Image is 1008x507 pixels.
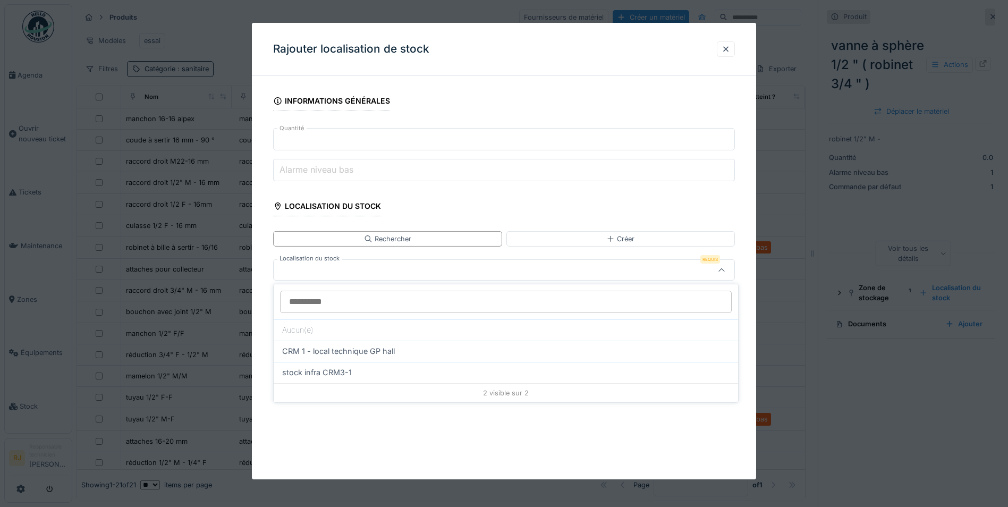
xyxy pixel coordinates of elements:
div: Requis [700,255,720,264]
div: 2 visible sur 2 [274,383,738,402]
div: Rechercher [364,234,411,244]
div: Localisation du stock [273,198,381,216]
label: Quantité [277,124,307,133]
span: stock infra CRM3-1 [282,367,352,378]
label: Alarme niveau bas [277,163,355,176]
label: Localisation du stock [277,254,342,263]
div: Créer [606,234,634,244]
span: CRM 1 - local technique GP hall [282,345,395,357]
div: Informations générales [273,93,390,111]
div: Aucun(e) [274,319,738,341]
h3: Rajouter localisation de stock [273,43,429,56]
